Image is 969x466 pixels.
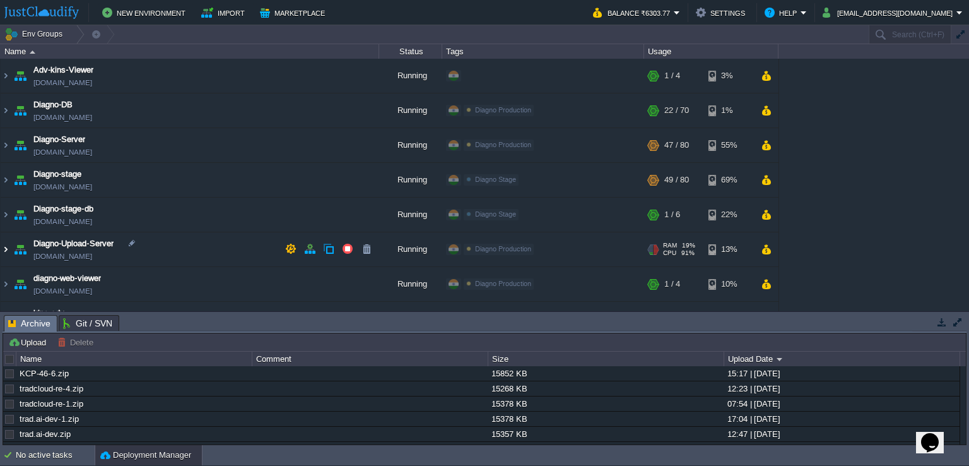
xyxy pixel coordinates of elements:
div: Running [379,163,442,197]
button: Balance ₹6303.77 [593,5,674,20]
span: [DOMAIN_NAME] [33,215,92,228]
img: AMDAwAAAACH5BAEAAAAALAAAAAABAAEAAAICRAEAOw== [1,93,11,128]
div: 4% [708,302,749,336]
button: Delete [57,337,97,348]
span: Diagno Stage [475,210,516,218]
img: AMDAwAAAACH5BAEAAAAALAAAAAABAAEAAAICRAEAOw== [11,93,29,128]
div: Running [379,232,442,266]
img: AMDAwAAAACH5BAEAAAAALAAAAAABAAEAAAICRAEAOw== [11,267,29,301]
a: [DOMAIN_NAME] [33,285,92,297]
img: AMDAwAAAACH5BAEAAAAALAAAAAABAAEAAAICRAEAOw== [11,163,29,197]
button: New Environment [102,5,189,20]
div: 49 / 80 [664,163,689,197]
span: [DOMAIN_NAME] [33,250,92,263]
div: 07:54 | [DATE] [724,397,959,411]
div: 1 / 4 [664,302,680,336]
a: tradcloud-re-4.zip [20,384,83,393]
img: AMDAwAAAACH5BAEAAAAALAAAAAABAAEAAAICRAEAOw== [11,198,29,232]
div: 17:04 | [DATE] [724,412,959,426]
div: 12:07 | [DATE] [724,442,959,457]
span: [DOMAIN_NAME] [33,111,92,124]
div: 15268 KB [488,381,723,396]
span: Archive [8,316,50,332]
img: AMDAwAAAACH5BAEAAAAALAAAAAABAAEAAAICRAEAOw== [11,302,29,336]
span: Diagno Production [475,245,531,253]
a: [DOMAIN_NAME] [33,76,92,89]
div: Running [379,302,442,336]
button: Env Groups [4,25,67,43]
div: 1% [708,93,749,128]
span: Diagno Production [475,141,531,148]
div: Usage [645,44,778,59]
a: trad.ai-dev.zip [20,429,71,439]
div: 22 / 70 [664,93,689,128]
a: tradcloud-re-1.zip [20,399,83,409]
button: [EMAIL_ADDRESS][DOMAIN_NAME] [823,5,956,20]
img: AMDAwAAAACH5BAEAAAAALAAAAAABAAEAAAICRAEAOw== [1,59,11,93]
div: 12:47 | [DATE] [724,427,959,441]
button: Import [201,5,249,20]
a: diagno-web-viewer [33,272,101,285]
span: Diagno Stage [475,176,516,183]
div: Running [379,128,442,162]
span: RAM [663,242,677,249]
div: 15:17 | [DATE] [724,366,959,381]
img: AMDAwAAAACH5BAEAAAAALAAAAAABAAEAAAICRAEAOw== [1,232,11,266]
a: Diagno-Upload-Server [33,237,114,250]
div: Running [379,93,442,128]
div: Name [17,352,252,366]
span: CPU [663,249,676,257]
div: 55% [708,128,749,162]
a: Diagno-stage [33,168,81,181]
div: Size [489,352,724,366]
img: AMDAwAAAACH5BAEAAAAALAAAAAABAAEAAAICRAEAOw== [1,267,11,301]
div: 1 / 6 [664,198,680,232]
div: 12:23 | [DATE] [724,381,959,396]
a: Adv-kins-Viewer [33,64,93,76]
div: 69% [708,163,749,197]
div: 15357 KB [488,427,723,441]
div: 1 / 4 [664,59,680,93]
a: Diagno-stage-db [33,203,93,215]
div: Tags [443,44,643,59]
img: AMDAwAAAACH5BAEAAAAALAAAAAABAAEAAAICRAEAOw== [30,51,35,54]
a: kins-adv [33,307,64,320]
button: Settings [696,5,749,20]
img: AMDAwAAAACH5BAEAAAAALAAAAAABAAEAAAICRAEAOw== [1,198,11,232]
div: 47 / 80 [664,128,689,162]
div: Status [380,44,442,59]
span: [DOMAIN_NAME] [33,146,92,158]
span: Git / SVN [63,316,112,331]
div: 10% [708,267,749,301]
a: Diagno-DB [33,99,73,111]
div: Comment [253,352,488,366]
span: 19% [682,242,695,249]
span: Diagno-Server [33,133,85,146]
div: Running [379,59,442,93]
img: AMDAwAAAACH5BAEAAAAALAAAAAABAAEAAAICRAEAOw== [11,232,29,266]
div: 22% [708,198,749,232]
div: 15378 KB [488,412,723,426]
div: Upload Date [725,352,960,366]
div: Running [379,198,442,232]
img: AMDAwAAAACH5BAEAAAAALAAAAAABAAEAAAICRAEAOw== [1,302,11,336]
div: Running [379,267,442,301]
img: JustCloudify [4,6,79,19]
span: Diagno Production [475,106,531,114]
div: 15378 KB [488,397,723,411]
div: 15357 KB [488,442,723,457]
img: AMDAwAAAACH5BAEAAAAALAAAAAABAAEAAAICRAEAOw== [1,128,11,162]
img: AMDAwAAAACH5BAEAAAAALAAAAAABAAEAAAICRAEAOw== [11,59,29,93]
img: AMDAwAAAACH5BAEAAAAALAAAAAABAAEAAAICRAEAOw== [11,128,29,162]
span: [DOMAIN_NAME] [33,181,92,193]
button: Marketplace [260,5,329,20]
div: 13% [708,232,749,266]
div: 3% [708,59,749,93]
